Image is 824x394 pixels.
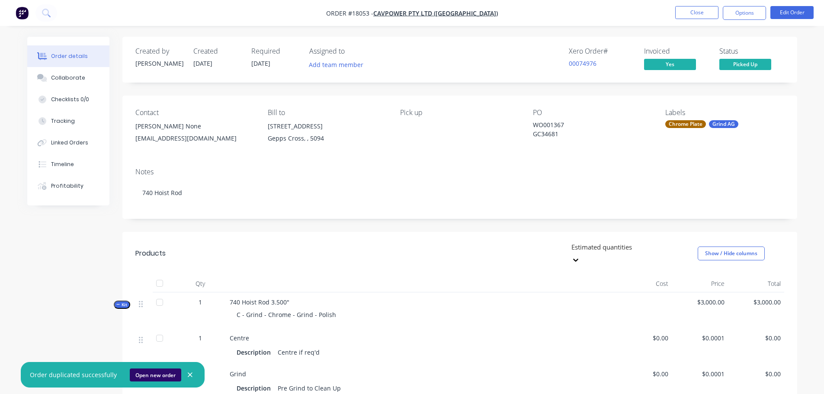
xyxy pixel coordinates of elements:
div: Status [719,47,784,55]
div: Chrome Plate [665,120,706,128]
button: Show / Hide columns [698,247,765,260]
span: $0.0001 [675,333,725,343]
span: Picked Up [719,59,771,70]
div: Xero Order # [569,47,634,55]
button: Checklists 0/0 [27,89,109,110]
span: $0.0001 [675,369,725,378]
div: Timeline [51,160,74,168]
button: Linked Orders [27,132,109,154]
div: Order details [51,52,88,60]
span: 740 Hoist Rod 3.500" [230,298,289,306]
div: Pick up [400,109,519,117]
span: $3,000.00 [731,298,781,307]
span: Kit [116,301,128,308]
div: Cost [616,275,672,292]
button: Profitability [27,175,109,197]
div: Products [135,248,166,259]
div: [STREET_ADDRESS]Gepps Cross, , 5094 [268,120,386,148]
div: Total [728,275,784,292]
div: PO [533,109,651,117]
div: Created by [135,47,183,55]
button: Add team member [309,59,368,70]
button: Close [675,6,718,19]
div: Contact [135,109,254,117]
button: Order details [27,45,109,67]
span: $0.00 [731,369,781,378]
div: Profitability [51,182,83,190]
div: Gepps Cross, , 5094 [268,132,386,144]
div: Notes [135,168,784,176]
div: Created [193,47,241,55]
div: Assigned to [309,47,396,55]
div: Bill to [268,109,386,117]
span: $3,000.00 [675,298,725,307]
div: Collaborate [51,74,85,82]
div: Required [251,47,299,55]
div: [EMAIL_ADDRESS][DOMAIN_NAME] [135,132,254,144]
div: Centre if req'd [274,346,323,359]
div: Checklists 0/0 [51,96,89,103]
span: $0.00 [619,369,668,378]
div: Description [237,346,274,359]
span: Order #18053 - [326,9,373,17]
div: Order duplicated successfully [30,370,117,379]
span: 1 [199,333,202,343]
span: $0.00 [731,333,781,343]
button: Collaborate [27,67,109,89]
span: 1 [199,298,202,307]
img: Factory [16,6,29,19]
span: Centre [230,334,249,342]
span: [DATE] [193,59,212,67]
div: [PERSON_NAME] [135,59,183,68]
div: [PERSON_NAME] None [135,120,254,132]
div: Qty [174,275,226,292]
div: [STREET_ADDRESS] [268,120,386,132]
div: 740 Hoist Rod [135,179,784,206]
button: Open new order [130,368,181,381]
span: [DATE] [251,59,270,67]
span: C - Grind - Chrome - Grind - Polish [237,311,336,319]
a: 00074976 [569,59,596,67]
div: Linked Orders [51,139,88,147]
button: Timeline [27,154,109,175]
div: Invoiced [644,47,709,55]
span: Yes [644,59,696,70]
span: $0.00 [619,333,668,343]
button: Kit [114,301,130,309]
div: Tracking [51,117,75,125]
div: Grind AG [709,120,738,128]
span: Grind [230,370,246,378]
button: Tracking [27,110,109,132]
a: CavPower Pty Ltd ([GEOGRAPHIC_DATA]) [373,9,498,17]
div: [PERSON_NAME] None[EMAIL_ADDRESS][DOMAIN_NAME] [135,120,254,148]
button: Picked Up [719,59,771,72]
div: WO001367 GC34681 [533,120,641,138]
button: Options [723,6,766,20]
div: Price [672,275,728,292]
div: Labels [665,109,784,117]
button: Edit Order [770,6,814,19]
button: Add team member [304,59,368,70]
